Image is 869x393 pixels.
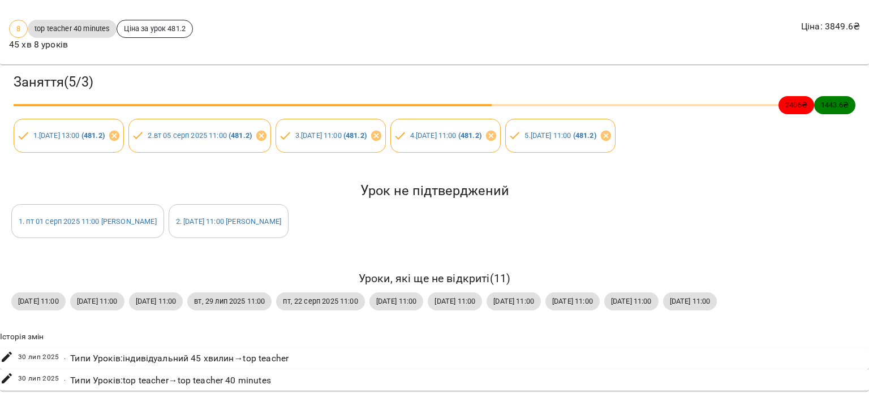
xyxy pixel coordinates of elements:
p: 45 хв 8 уроків [9,38,193,51]
b: ( 481.2 ) [229,131,252,140]
b: ( 481.2 ) [81,131,105,140]
div: 3.[DATE] 11:00 (481.2) [276,119,386,153]
b: ( 481.2 ) [343,131,367,140]
div: 4.[DATE] 11:00 (481.2) [390,119,501,153]
div: 5.[DATE] 11:00 (481.2) [505,119,616,153]
div: 2.вт 05 серп 2025 11:00 (481.2) [128,119,271,153]
span: 1443.6 ₴ [814,100,855,110]
b: ( 481.2 ) [458,131,481,140]
b: ( 481.2 ) [573,131,596,140]
span: [DATE] 11:00 [70,296,124,306]
span: вт, 29 лип 2025 11:00 [187,296,272,306]
h5: Урок не підтверджений [11,182,858,200]
span: 30 лип 2025 [18,352,59,363]
span: 2406 ₴ [778,100,814,110]
div: 1.[DATE] 13:00 (481.2) [14,119,124,153]
span: [DATE] 11:00 [129,296,183,306]
span: [DATE] 11:00 [663,296,717,306]
span: [DATE] 11:00 [487,296,541,306]
span: [DATE] 11:00 [11,296,66,306]
span: . [64,373,66,385]
span: 30 лип 2025 [18,373,59,385]
span: пт, 22 серп 2025 11:00 [276,296,364,306]
span: top teacher 40 minutes [28,23,117,34]
h6: Уроки, які ще не відкриті ( 11 ) [11,270,858,287]
span: Ціна за урок 481.2 [117,23,192,34]
span: [DATE] 11:00 [545,296,600,306]
span: [DATE] 11:00 [369,296,424,306]
span: 8 [10,23,27,34]
a: 4.[DATE] 11:00 (481.2) [410,131,481,140]
div: Типи Уроків : індивідуальний 45 хвилин → top teacher [68,349,291,368]
p: Ціна : 3849.6 ₴ [801,20,860,33]
span: . [64,352,66,363]
a: 2.вт 05 серп 2025 11:00 (481.2) [148,131,252,140]
a: 5.[DATE] 11:00 (481.2) [524,131,596,140]
a: 1.[DATE] 13:00 (481.2) [33,131,105,140]
h3: Заняття ( 5 / 3 ) [14,74,855,91]
a: 2. [DATE] 11:00 [PERSON_NAME] [176,217,281,226]
a: 3.[DATE] 11:00 (481.2) [295,131,367,140]
span: [DATE] 11:00 [604,296,659,306]
div: Типи Уроків : top teacher → top teacher 40 minutes [68,372,273,390]
a: 1. пт 01 серп 2025 11:00 [PERSON_NAME] [19,217,157,226]
span: [DATE] 11:00 [428,296,482,306]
